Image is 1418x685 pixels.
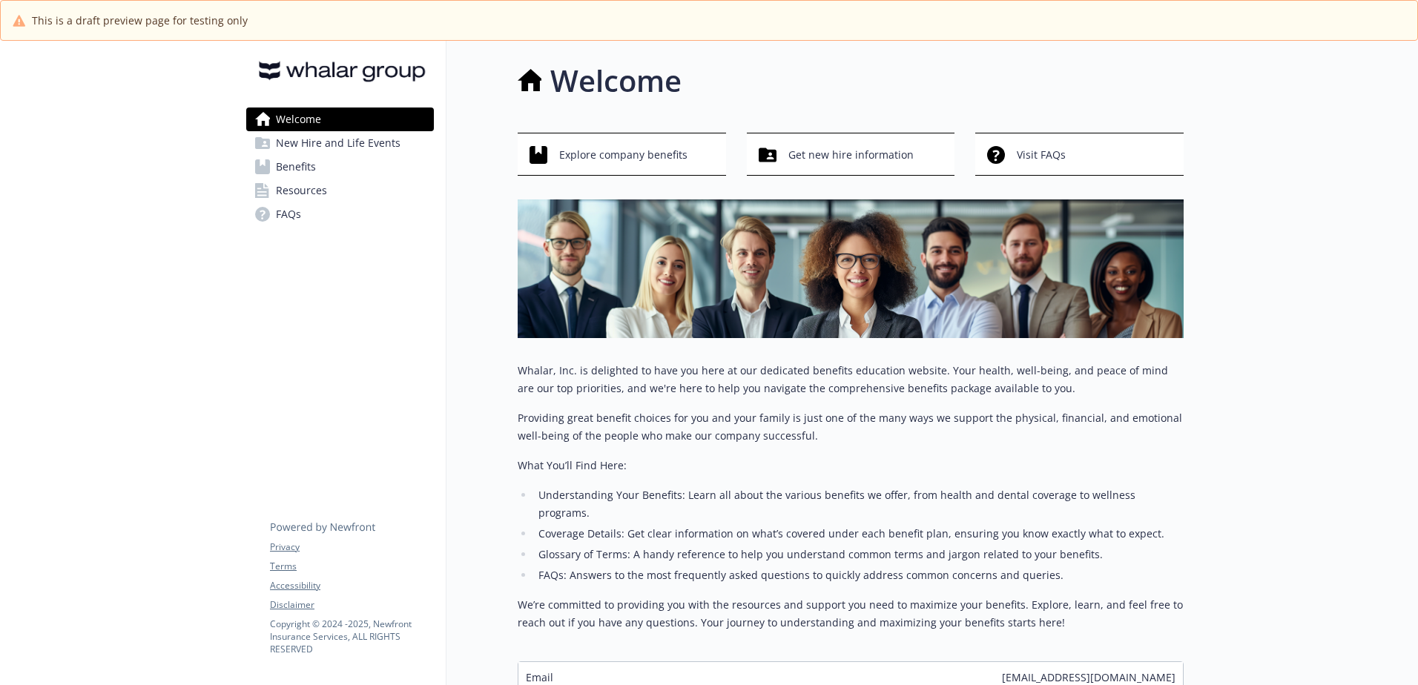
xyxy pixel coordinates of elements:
[270,540,433,554] a: Privacy
[32,13,248,28] span: This is a draft preview page for testing only
[518,596,1184,632] p: We’re committed to providing you with the resources and support you need to maximize your benefit...
[276,155,316,179] span: Benefits
[270,618,433,655] p: Copyright © 2024 - 2025 , Newfront Insurance Services, ALL RIGHTS RESERVED
[246,202,434,226] a: FAQs
[518,457,1184,474] p: What You’ll Find Here:
[276,179,327,202] span: Resources
[534,525,1184,543] li: Coverage Details: Get clear information on what’s covered under each benefit plan, ensuring you k...
[518,409,1184,445] p: Providing great benefit choices for you and your family is just one of the many ways we support t...
[270,579,433,592] a: Accessibility
[518,133,726,176] button: Explore company benefits
[270,598,433,612] a: Disclaimer
[559,141,687,169] span: Explore company benefits
[1017,141,1066,169] span: Visit FAQs
[1002,669,1175,685] span: [EMAIL_ADDRESS][DOMAIN_NAME]
[788,141,914,169] span: Get new hire information
[534,546,1184,563] li: Glossary of Terms: A handy reference to help you understand common terms and jargon related to yo...
[747,133,955,176] button: Get new hire information
[246,179,434,202] a: Resources
[276,131,400,155] span: New Hire and Life Events
[518,199,1184,338] img: overview page banner
[270,560,433,573] a: Terms
[526,669,553,685] span: Email
[276,107,321,131] span: Welcome
[246,155,434,179] a: Benefits
[246,131,434,155] a: New Hire and Life Events
[518,362,1184,397] p: Whalar, Inc. is delighted to have you here at our dedicated benefits education website. Your heal...
[534,566,1184,584] li: FAQs: Answers to the most frequently asked questions to quickly address common concerns and queries.
[534,486,1184,522] li: Understanding Your Benefits: Learn all about the various benefits we offer, from health and denta...
[975,133,1184,176] button: Visit FAQs
[550,59,682,103] h1: Welcome
[276,202,301,226] span: FAQs
[246,107,434,131] a: Welcome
